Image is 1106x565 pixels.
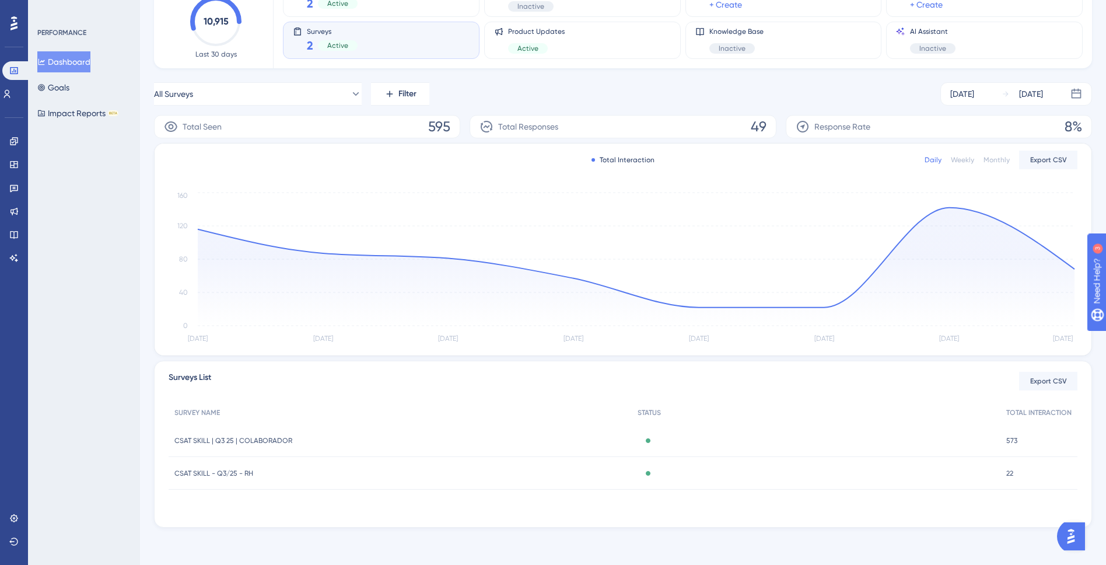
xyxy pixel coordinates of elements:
[984,155,1010,165] div: Monthly
[327,41,348,50] span: Active
[638,408,661,417] span: STATUS
[1053,334,1073,343] tspan: [DATE]
[398,87,416,101] span: Filter
[709,27,764,36] span: Knowledge Base
[183,120,222,134] span: Total Seen
[498,120,558,134] span: Total Responses
[719,44,745,53] span: Inactive
[814,334,834,343] tspan: [DATE]
[517,44,538,53] span: Active
[37,77,69,98] button: Goals
[177,222,188,230] tspan: 120
[814,120,870,134] span: Response Rate
[517,2,544,11] span: Inactive
[183,322,188,330] tspan: 0
[37,103,118,124] button: Impact ReportsBETA
[195,50,237,59] span: Last 30 days
[108,110,118,116] div: BETA
[428,117,450,136] span: 595
[313,334,333,343] tspan: [DATE]
[154,87,193,101] span: All Surveys
[950,87,974,101] div: [DATE]
[1006,408,1072,417] span: TOTAL INTERACTION
[438,334,458,343] tspan: [DATE]
[1006,436,1017,445] span: 573
[591,155,654,165] div: Total Interaction
[751,117,766,136] span: 49
[1030,155,1067,165] span: Export CSV
[1006,469,1013,478] span: 22
[919,44,946,53] span: Inactive
[174,408,220,417] span: SURVEY NAME
[37,28,86,37] div: PERFORMANCE
[939,334,959,343] tspan: [DATE]
[925,155,942,165] div: Daily
[81,6,85,15] div: 3
[307,27,358,35] span: Surveys
[177,191,188,200] tspan: 160
[910,27,956,36] span: AI Assistant
[1019,372,1077,390] button: Export CSV
[307,37,313,54] span: 2
[169,371,211,392] span: Surveys List
[951,155,974,165] div: Weekly
[371,82,429,106] button: Filter
[563,334,583,343] tspan: [DATE]
[508,27,565,36] span: Product Updates
[27,3,73,17] span: Need Help?
[1019,151,1077,169] button: Export CSV
[37,51,90,72] button: Dashboard
[179,288,188,297] tspan: 40
[174,436,292,445] span: CSAT SKILL | Q3 25 | COLABORADOR
[689,334,709,343] tspan: [DATE]
[1065,117,1082,136] span: 8%
[174,469,253,478] span: CSAT SKILL - Q3/25 - RH
[1030,376,1067,386] span: Export CSV
[204,16,229,27] text: 10,915
[179,255,188,263] tspan: 80
[188,334,208,343] tspan: [DATE]
[1057,519,1092,554] iframe: UserGuiding AI Assistant Launcher
[154,82,362,106] button: All Surveys
[1019,87,1043,101] div: [DATE]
